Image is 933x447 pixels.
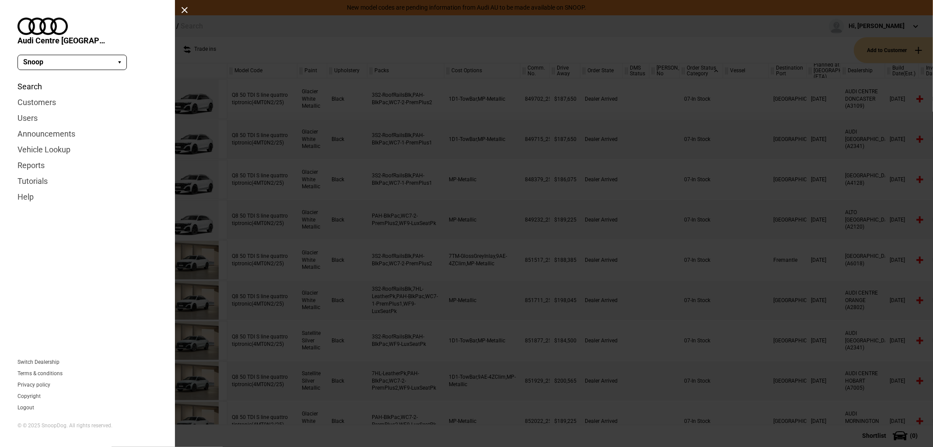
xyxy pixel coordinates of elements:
a: Switch Dealership [17,359,59,365]
div: © © 2025 SnoopDog. All rights reserved. [17,422,157,429]
a: Tutorials [17,173,157,189]
a: Users [17,110,157,126]
a: Copyright [17,394,41,399]
img: audi.png [17,18,68,35]
a: Customers [17,95,157,110]
span: Snoop [23,57,43,67]
a: Search [17,79,157,95]
a: Announcements [17,126,157,142]
a: Terms & conditions [17,371,63,376]
a: Reports [17,158,157,173]
a: Vehicle Lookup [17,142,157,158]
span: Audi Centre [GEOGRAPHIC_DATA] [17,35,105,46]
button: Logout [17,405,34,410]
a: Help [17,189,157,205]
a: Privacy policy [17,382,50,387]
